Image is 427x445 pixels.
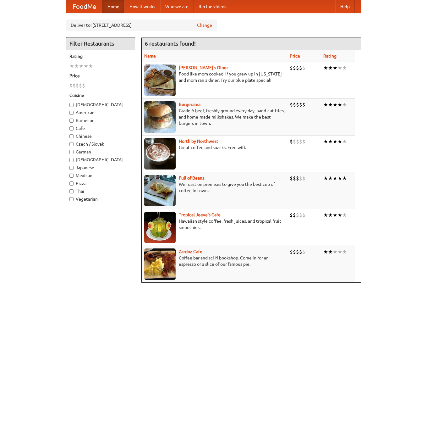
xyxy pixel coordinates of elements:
[290,138,293,145] li: $
[293,212,296,219] li: $
[69,102,132,108] label: [DEMOGRAPHIC_DATA]
[66,19,217,31] div: Deliver to: [STREET_ADDRESS]
[342,101,347,108] li: ★
[296,138,299,145] li: $
[66,37,135,50] h4: Filter Restaurants
[69,111,74,115] input: American
[335,0,355,13] a: Help
[69,196,132,202] label: Vegetarian
[296,101,299,108] li: $
[102,0,124,13] a: Home
[160,0,194,13] a: Who we are
[144,144,285,151] p: Great coffee and snacks. Free wifi.
[84,63,88,70] li: ★
[88,63,93,70] li: ★
[302,248,305,255] li: $
[194,0,231,13] a: Recipe videos
[69,103,74,107] input: [DEMOGRAPHIC_DATA]
[144,181,285,194] p: We roast on premises to give you the best cup of coffee in town.
[69,197,74,201] input: Vegetarian
[337,248,342,255] li: ★
[328,248,333,255] li: ★
[302,175,305,182] li: $
[323,101,328,108] li: ★
[323,138,328,145] li: ★
[179,139,218,144] a: North by Northwest
[144,71,285,83] p: Food like mom cooked, if you grew up in [US_STATE] and mom ran a diner. Try our blue plate special!
[342,64,347,71] li: ★
[337,101,342,108] li: ★
[69,92,132,98] h5: Cuisine
[293,138,296,145] li: $
[69,174,74,178] input: Mexican
[144,212,176,243] img: jeeves.jpg
[328,101,333,108] li: ★
[69,166,74,170] input: Japanese
[333,101,337,108] li: ★
[293,248,296,255] li: $
[82,82,85,89] li: $
[293,101,296,108] li: $
[124,0,160,13] a: How it works
[299,138,302,145] li: $
[144,53,156,58] a: Name
[328,212,333,219] li: ★
[69,125,132,131] label: Cafe
[144,108,285,126] p: Grade A beef, freshly ground every day, hand-cut fries, and home-made milkshakes. We make the bes...
[69,82,73,89] li: $
[69,63,74,70] li: ★
[342,212,347,219] li: ★
[179,212,221,217] a: Tropical Jeeve's Cafe
[179,65,228,70] a: [PERSON_NAME]'s Diner
[144,248,176,280] img: zardoz.jpg
[323,212,328,219] li: ★
[293,175,296,182] li: $
[69,141,132,147] label: Czech / Slovak
[69,180,132,186] label: Pizza
[296,212,299,219] li: $
[290,212,293,219] li: $
[69,189,74,193] input: Thai
[144,255,285,267] p: Coffee bar and sci-fi bookshop. Come in for an espresso or a slice of our famous pie.
[296,175,299,182] li: $
[144,64,176,96] img: sallys.jpg
[69,134,74,138] input: Chinese
[299,64,302,71] li: $
[323,64,328,71] li: ★
[337,138,342,145] li: ★
[76,82,79,89] li: $
[299,212,302,219] li: $
[69,164,132,171] label: Japanese
[342,138,347,145] li: ★
[333,64,337,71] li: ★
[144,218,285,231] p: Hawaiian style coffee, fresh juices, and tropical fruit smoothies.
[333,138,337,145] li: ★
[74,63,79,70] li: ★
[66,0,102,13] a: FoodMe
[302,138,305,145] li: $
[69,150,74,154] input: German
[69,142,74,146] input: Czech / Slovak
[299,175,302,182] li: $
[323,248,328,255] li: ★
[179,249,202,254] a: Zardoz Cafe
[144,101,176,133] img: burgerama.jpg
[328,64,333,71] li: ★
[290,248,293,255] li: $
[69,117,132,124] label: Barbecue
[73,82,76,89] li: $
[69,126,74,131] input: Cafe
[296,248,299,255] li: $
[69,157,132,163] label: [DEMOGRAPHIC_DATA]
[179,175,204,181] a: Full of Beans
[342,248,347,255] li: ★
[179,102,200,107] a: Burgerama
[302,101,305,108] li: $
[145,41,196,47] ng-pluralize: 6 restaurants found!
